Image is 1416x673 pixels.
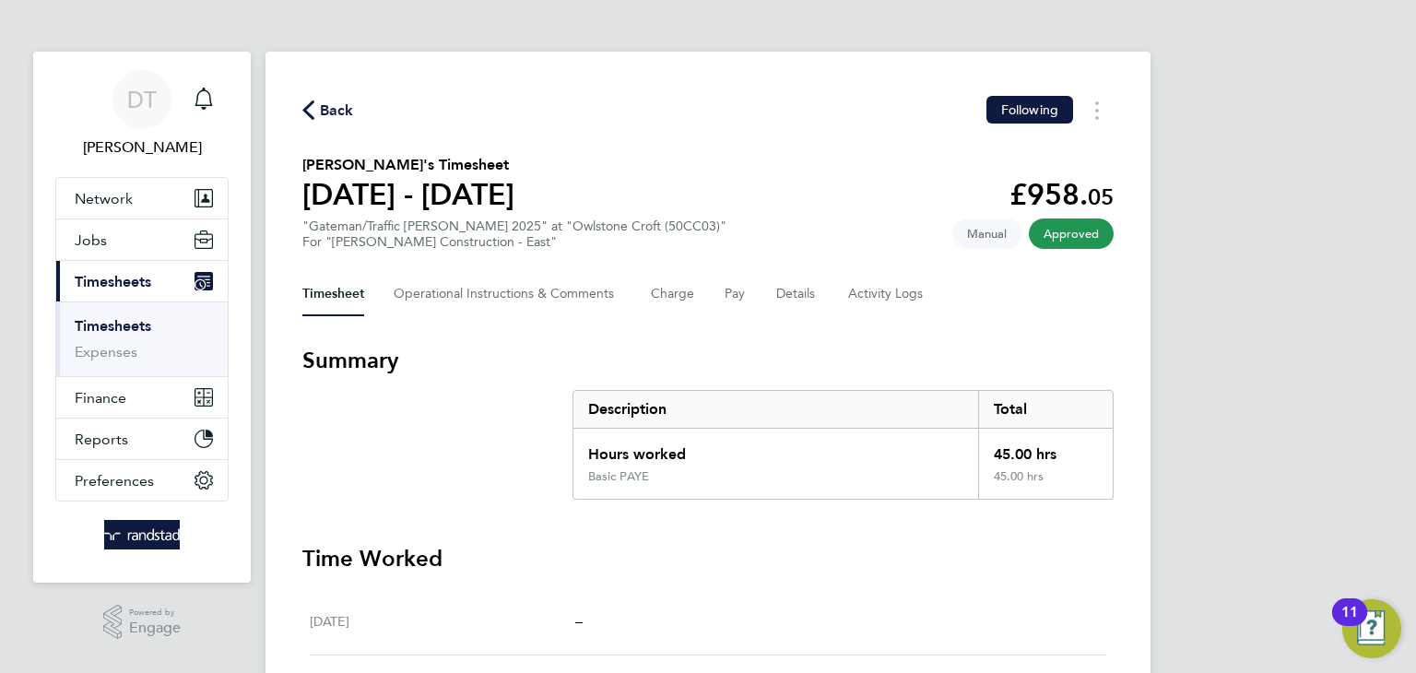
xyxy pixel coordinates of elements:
span: Jobs [75,231,107,249]
button: Jobs [56,219,228,260]
h1: [DATE] - [DATE] [302,176,514,213]
span: Daniel Tisseyre [55,136,229,159]
div: 11 [1341,612,1358,636]
span: Engage [129,620,181,636]
button: Pay [725,272,747,316]
img: randstad-logo-retina.png [104,520,181,549]
span: Network [75,190,133,207]
h3: Summary [302,346,1114,375]
div: 45.00 hrs [978,429,1113,469]
div: Summary [572,390,1114,500]
button: Following [986,96,1073,124]
span: – [575,612,583,630]
button: Activity Logs [848,272,926,316]
span: Finance [75,389,126,407]
div: "Gateman/Traffic [PERSON_NAME] 2025" at "Owlstone Croft (50CC03)" [302,218,726,250]
div: 45.00 hrs [978,469,1113,499]
h3: Time Worked [302,544,1114,573]
div: Hours worked [573,429,978,469]
button: Charge [651,272,695,316]
button: Finance [56,377,228,418]
span: 05 [1088,183,1114,210]
span: Powered by [129,605,181,620]
div: Description [573,391,978,428]
button: Reports [56,419,228,459]
span: Timesheets [75,273,151,290]
span: This timesheet was manually created. [952,218,1021,249]
nav: Main navigation [33,52,251,583]
h2: [PERSON_NAME]'s Timesheet [302,154,514,176]
div: For "[PERSON_NAME] Construction - East" [302,234,726,250]
button: Timesheets [56,261,228,301]
a: Go to home page [55,520,229,549]
span: DT [127,88,157,112]
span: Preferences [75,472,154,490]
button: Details [776,272,819,316]
button: Timesheet [302,272,364,316]
button: Back [302,99,354,122]
app-decimal: £958. [1009,177,1114,212]
div: [DATE] [310,610,575,632]
div: Timesheets [56,301,228,376]
a: Powered byEngage [103,605,182,640]
button: Network [56,178,228,218]
a: Timesheets [75,317,151,335]
a: DT[PERSON_NAME] [55,70,229,159]
button: Preferences [56,460,228,501]
span: Back [320,100,354,122]
span: Following [1001,101,1058,118]
button: Open Resource Center, 11 new notifications [1342,599,1401,658]
div: Total [978,391,1113,428]
span: Reports [75,431,128,448]
button: Timesheets Menu [1080,96,1114,124]
div: Basic PAYE [588,469,649,484]
span: This timesheet has been approved. [1029,218,1114,249]
button: Operational Instructions & Comments [394,272,621,316]
a: Expenses [75,343,137,360]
